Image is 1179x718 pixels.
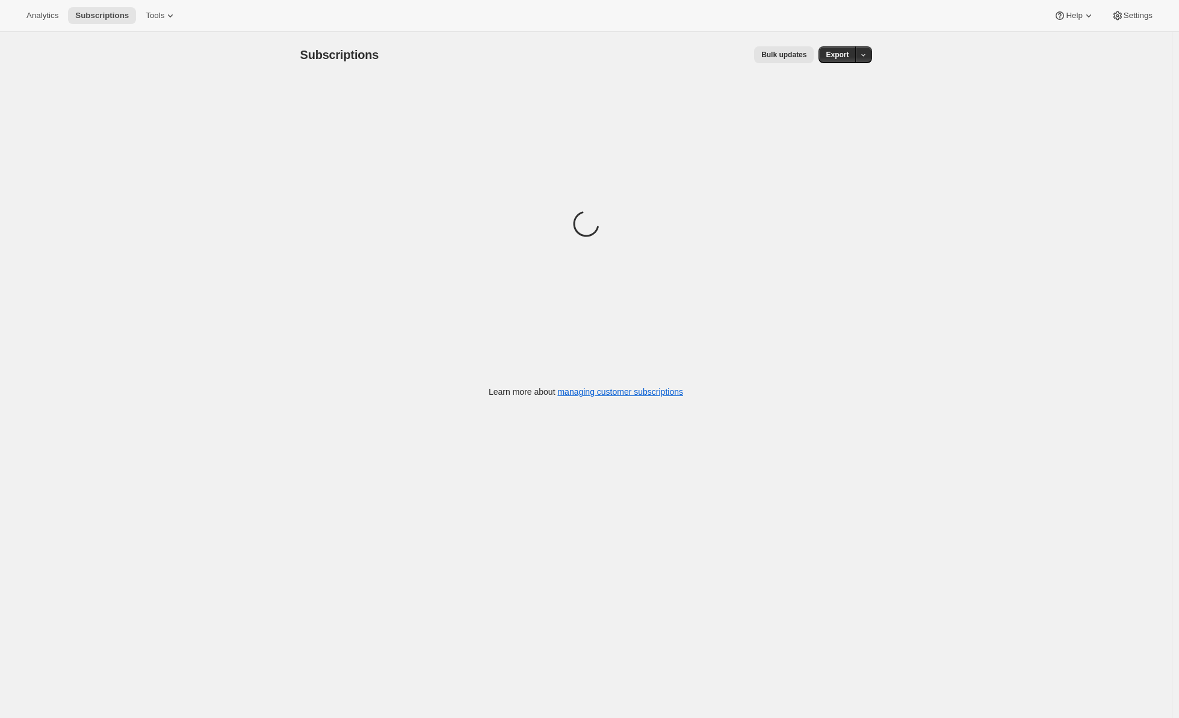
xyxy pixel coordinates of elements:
[1066,11,1082,20] span: Help
[489,386,683,398] p: Learn more about
[19,7,66,24] button: Analytics
[75,11,129,20] span: Subscriptions
[761,50,806,60] span: Bulk updates
[1124,11,1153,20] span: Settings
[26,11,58,20] span: Analytics
[754,46,814,63] button: Bulk updates
[557,387,683,397] a: managing customer subscriptions
[138,7,184,24] button: Tools
[1047,7,1101,24] button: Help
[68,7,136,24] button: Subscriptions
[826,50,849,60] span: Export
[818,46,856,63] button: Export
[300,48,379,61] span: Subscriptions
[1104,7,1160,24] button: Settings
[146,11,164,20] span: Tools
